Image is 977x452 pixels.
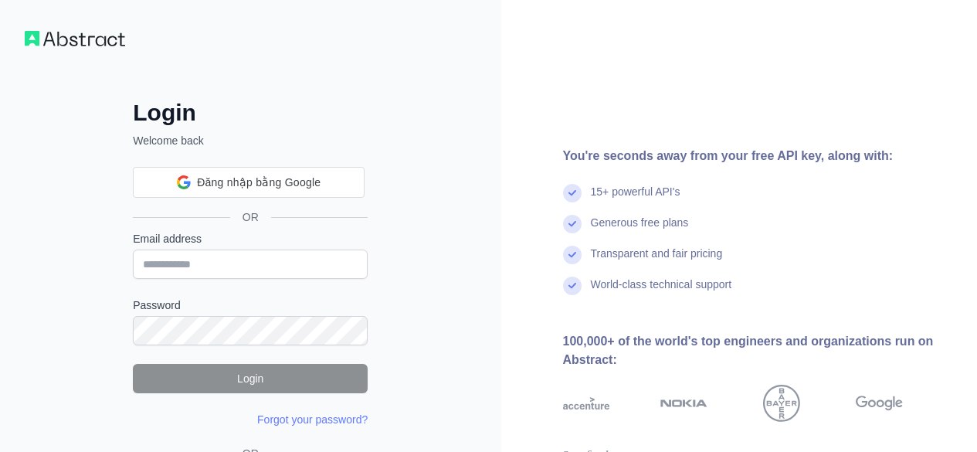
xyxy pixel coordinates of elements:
[133,133,368,148] p: Welcome back
[133,297,368,313] label: Password
[591,184,680,215] div: 15+ powerful API's
[563,215,582,233] img: check mark
[25,31,125,46] img: Workflow
[230,209,271,225] span: OR
[763,385,800,422] img: bayer
[133,167,365,198] div: Đăng nhập bằng Google
[856,385,903,422] img: google
[563,385,610,422] img: accenture
[257,413,368,426] a: Forgot your password?
[563,147,953,165] div: You're seconds away from your free API key, along with:
[197,175,321,191] span: Đăng nhập bằng Google
[660,385,707,422] img: nokia
[591,246,723,277] div: Transparent and fair pricing
[133,364,368,393] button: Login
[563,277,582,295] img: check mark
[591,277,732,308] div: World-class technical support
[563,246,582,264] img: check mark
[563,184,582,202] img: check mark
[133,99,368,127] h2: Login
[563,332,953,369] div: 100,000+ of the world's top engineers and organizations run on Abstract:
[591,215,689,246] div: Generous free plans
[133,231,368,246] label: Email address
